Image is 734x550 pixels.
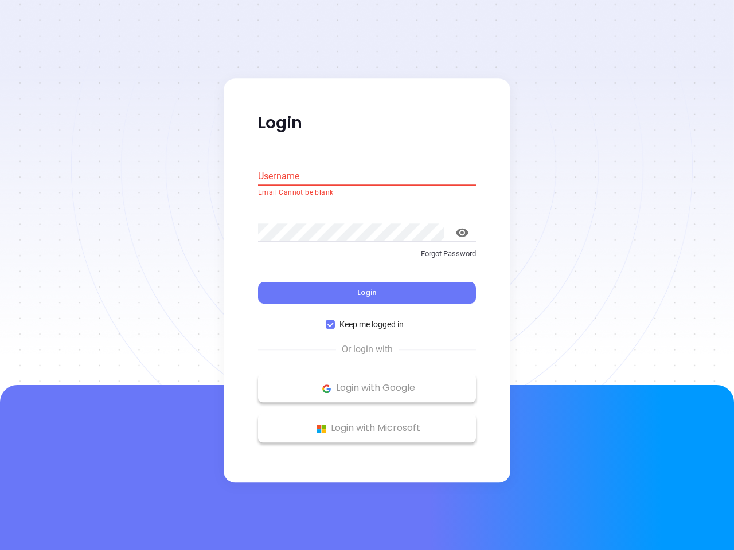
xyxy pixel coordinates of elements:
span: Login [357,288,377,298]
button: toggle password visibility [448,219,476,246]
img: Google Logo [319,382,334,396]
button: Login [258,282,476,304]
span: Or login with [336,343,399,357]
span: Keep me logged in [335,319,408,331]
button: Google Logo Login with Google [258,374,476,403]
p: Login with Google [264,380,470,397]
a: Forgot Password [258,248,476,269]
p: Email Cannot be blank [258,187,476,199]
p: Login with Microsoft [264,420,470,437]
button: Microsoft Logo Login with Microsoft [258,414,476,443]
p: Forgot Password [258,248,476,260]
p: Login [258,113,476,133]
img: Microsoft Logo [314,422,329,436]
